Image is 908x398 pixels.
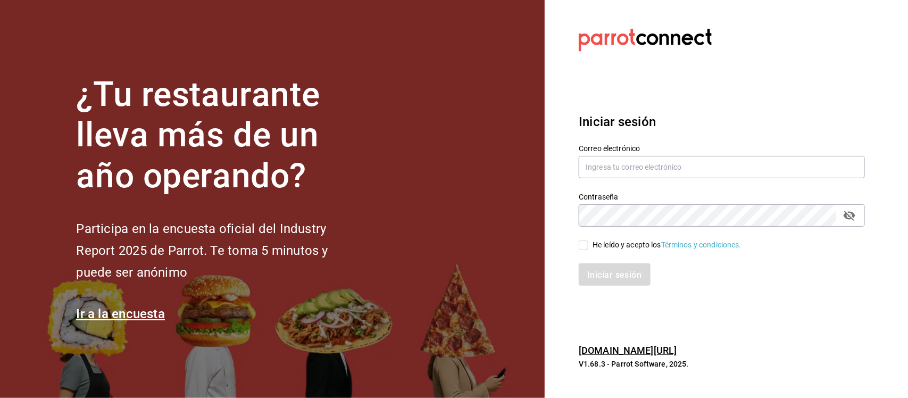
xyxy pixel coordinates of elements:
font: Contraseña [579,193,618,201]
font: ¿Tu restaurante lleva más de un año operando? [76,74,320,196]
font: He leído y acepto los [593,241,661,249]
a: Ir a la encuesta [76,306,165,321]
font: Correo electrónico [579,144,640,153]
a: Términos y condiciones. [661,241,742,249]
font: Participa en la encuesta oficial del Industry Report 2025 de Parrot. Te toma 5 minutos y puede se... [76,221,328,280]
a: [DOMAIN_NAME][URL] [579,345,677,356]
font: V1.68.3 - Parrot Software, 2025. [579,360,689,368]
input: Ingresa tu correo electrónico [579,156,865,178]
font: Iniciar sesión [579,114,656,129]
button: campo de contraseña [840,206,859,225]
